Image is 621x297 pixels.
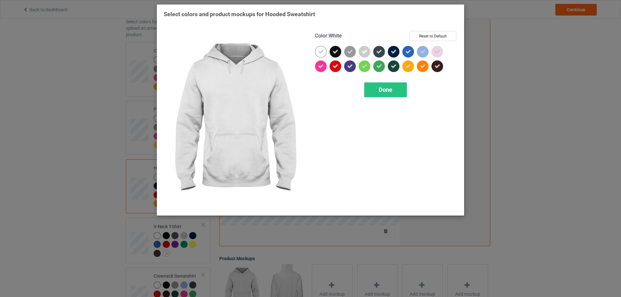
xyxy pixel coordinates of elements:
span: Done [379,86,392,93]
span: White [329,33,342,39]
h4: : [315,33,342,39]
span: Color [315,33,327,39]
span: Select colors and product mockups for Hooded Sweatshirt [164,11,315,17]
img: regular.jpg [164,31,306,209]
button: Reset to Default [409,31,456,41]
